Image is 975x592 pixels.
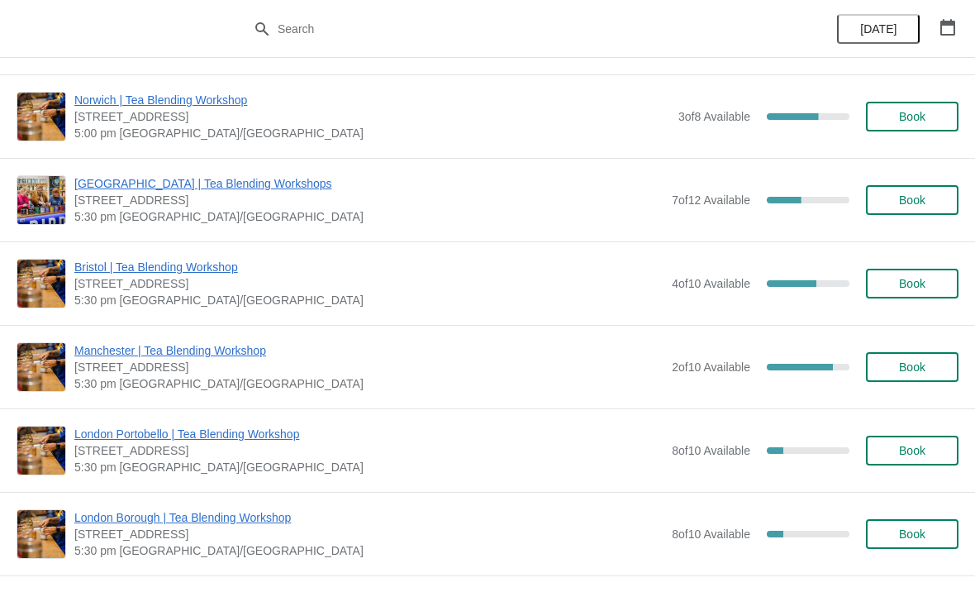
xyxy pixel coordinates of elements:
span: Book [899,277,925,290]
span: 5:30 pm [GEOGRAPHIC_DATA]/[GEOGRAPHIC_DATA] [74,375,663,392]
button: Book [866,436,958,465]
span: Book [899,444,925,457]
span: London Borough | Tea Blending Workshop [74,509,663,526]
span: Norwich | Tea Blending Workshop [74,92,670,108]
span: [STREET_ADDRESS] [74,526,663,542]
span: Book [899,360,925,374]
button: Book [866,102,958,131]
input: Search [277,14,731,44]
img: London Borough | Tea Blending Workshop | 7 Park St, London SE1 9AB, UK | 5:30 pm Europe/London [17,510,65,558]
span: [STREET_ADDRESS] [74,192,663,208]
span: [STREET_ADDRESS] [74,442,663,459]
button: Book [866,519,958,549]
span: Book [899,110,925,123]
button: [DATE] [837,14,920,44]
span: 8 of 10 Available [672,444,750,457]
button: Book [866,269,958,298]
span: 5:30 pm [GEOGRAPHIC_DATA]/[GEOGRAPHIC_DATA] [74,208,663,225]
img: Bristol | Tea Blending Workshop | 73 Park Street, Bristol, BS1 5PB | 5:30 pm Europe/London [17,260,65,308]
span: [STREET_ADDRESS] [74,108,670,125]
img: Norwich | Tea Blending Workshop | 9 Back Of The Inns, Norwich NR2 1PT, UK | 5:00 pm Europe/London [17,93,65,141]
button: Book [866,185,958,215]
span: 5:00 pm [GEOGRAPHIC_DATA]/[GEOGRAPHIC_DATA] [74,125,670,141]
span: Book [899,193,925,207]
span: [GEOGRAPHIC_DATA] | Tea Blending Workshops [74,175,663,192]
span: 5:30 pm [GEOGRAPHIC_DATA]/[GEOGRAPHIC_DATA] [74,459,663,475]
span: [DATE] [860,22,897,36]
img: Manchester | Tea Blending Workshop | 57 Church St, Manchester, M4 1PD | 5:30 pm Europe/London [17,343,65,391]
span: 2 of 10 Available [672,360,750,374]
img: Glasgow | Tea Blending Workshops | 215 Byres Road, Glasgow G12 8UD, UK | 5:30 pm Europe/London [17,176,65,224]
span: Manchester | Tea Blending Workshop [74,342,663,359]
span: Book [899,528,925,541]
span: 5:30 pm [GEOGRAPHIC_DATA]/[GEOGRAPHIC_DATA] [74,542,663,559]
span: 8 of 10 Available [672,528,750,541]
img: London Portobello | Tea Blending Workshop | 158 Portobello Rd, London W11 2EB, UK | 5:30 pm Europ... [17,427,65,475]
span: London Portobello | Tea Blending Workshop [74,426,663,442]
span: 5:30 pm [GEOGRAPHIC_DATA]/[GEOGRAPHIC_DATA] [74,292,663,308]
span: 4 of 10 Available [672,277,750,290]
span: 7 of 12 Available [672,193,750,207]
span: [STREET_ADDRESS] [74,359,663,375]
span: 3 of 8 Available [678,110,750,123]
span: Bristol | Tea Blending Workshop [74,259,663,275]
span: [STREET_ADDRESS] [74,275,663,292]
button: Book [866,352,958,382]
